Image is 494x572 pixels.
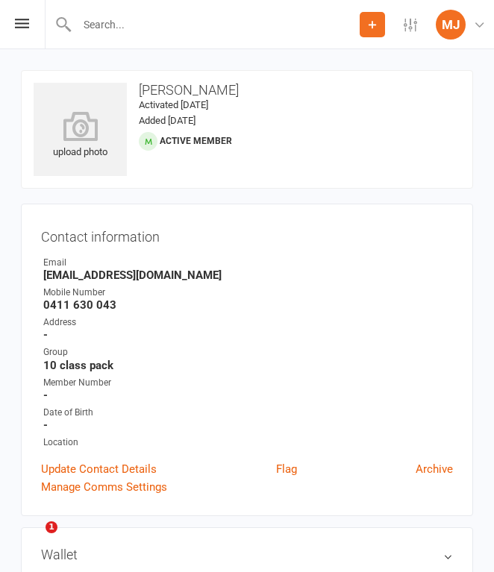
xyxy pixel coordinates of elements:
a: Manage Comms Settings [41,478,167,496]
span: Active member [160,136,232,146]
div: upload photo [34,111,127,160]
strong: - [43,389,453,402]
div: Group [43,345,453,359]
strong: 10 class pack [43,359,453,372]
strong: - [43,418,453,432]
a: Update Contact Details [41,460,157,478]
h3: Contact information [41,224,453,245]
div: Mobile Number [43,286,453,300]
div: Email [43,256,453,270]
div: MJ [436,10,466,40]
div: Member Number [43,376,453,390]
h3: Wallet [41,547,453,562]
input: Search... [72,14,360,35]
strong: 0411 630 043 [43,298,453,312]
div: Address [43,315,453,330]
time: Activated [DATE] [139,99,208,110]
strong: [EMAIL_ADDRESS][DOMAIN_NAME] [43,268,453,282]
a: Flag [276,460,297,478]
div: Date of Birth [43,406,453,420]
strong: - [43,328,453,342]
div: Location [43,436,453,450]
time: Added [DATE] [139,115,196,126]
iframe: Intercom live chat [15,521,51,557]
h3: [PERSON_NAME] [34,83,460,98]
a: Archive [416,460,453,478]
span: 1 [46,521,57,533]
